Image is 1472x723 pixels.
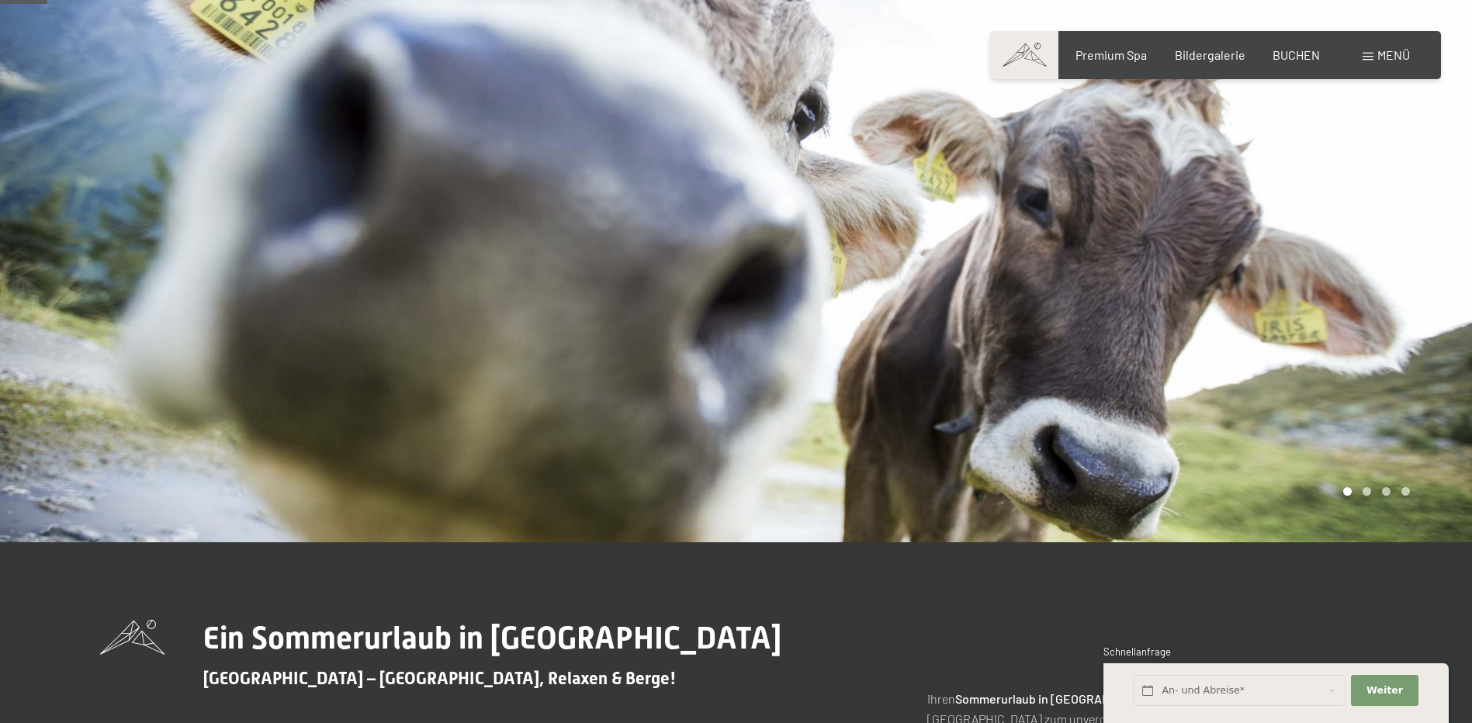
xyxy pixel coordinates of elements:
[203,669,676,688] span: [GEOGRAPHIC_DATA] – [GEOGRAPHIC_DATA], Relaxen & Berge!
[1366,683,1403,697] span: Weiter
[1382,487,1391,496] div: Carousel Page 3
[1273,47,1320,62] a: BUCHEN
[1075,47,1147,62] a: Premium Spa
[955,691,1167,706] strong: Sommerurlaub in [GEOGRAPHIC_DATA]
[1351,675,1418,707] button: Weiter
[1401,487,1410,496] div: Carousel Page 4
[1175,47,1245,62] a: Bildergalerie
[1343,487,1352,496] div: Carousel Page 1 (Current Slide)
[1338,487,1410,496] div: Carousel Pagination
[203,620,781,656] span: Ein Sommerurlaub in [GEOGRAPHIC_DATA]
[1363,487,1371,496] div: Carousel Page 2
[1103,645,1171,658] span: Schnellanfrage
[1377,47,1410,62] span: Menü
